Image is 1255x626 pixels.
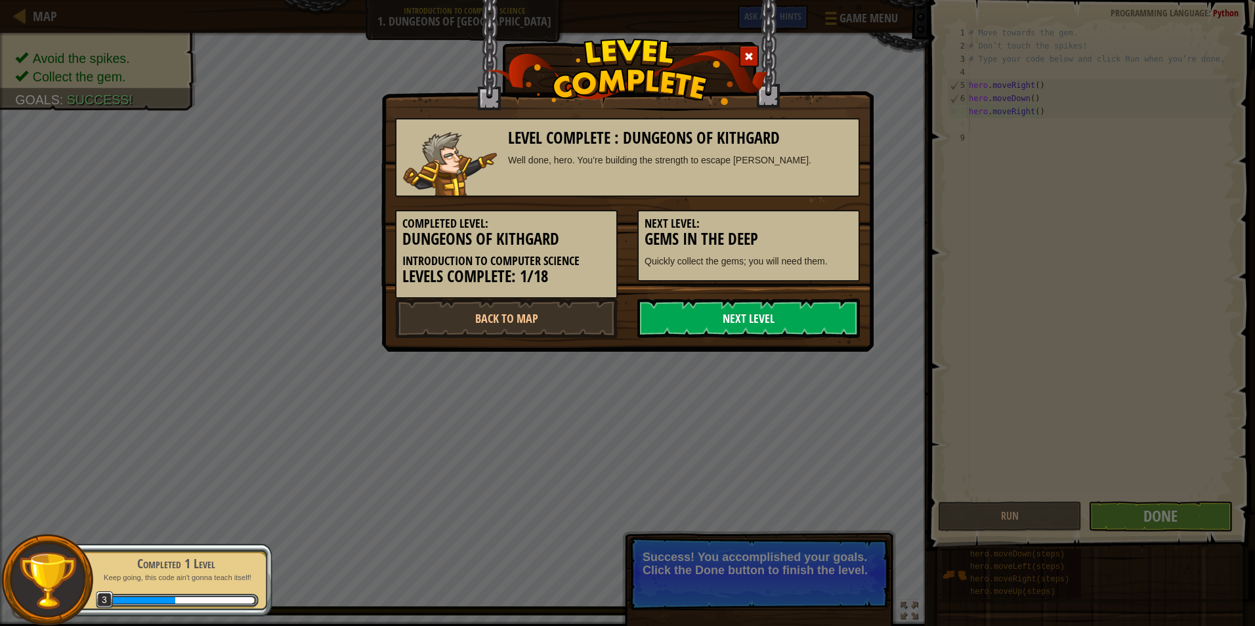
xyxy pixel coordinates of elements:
[96,591,114,609] span: 3
[645,230,853,248] h3: Gems in the Deep
[18,551,77,610] img: trophy.png
[93,554,259,573] div: Completed 1 Level
[402,217,610,230] h5: Completed Level:
[645,255,853,268] p: Quickly collect the gems; you will need them.
[402,255,610,268] h5: Introduction to Computer Science
[637,299,860,338] a: Next Level
[508,129,853,147] h3: Level Complete : Dungeons of Kithgard
[508,154,853,167] div: Well done, hero. You’re building the strength to escape [PERSON_NAME].
[402,230,610,248] h3: Dungeons of Kithgard
[395,299,618,338] a: Back to Map
[487,39,769,105] img: level_complete.png
[403,132,498,196] img: knight.png
[93,573,259,583] p: Keep going, this code ain't gonna teach itself!
[645,217,853,230] h5: Next Level:
[402,268,610,285] h3: Levels Complete: 1/18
